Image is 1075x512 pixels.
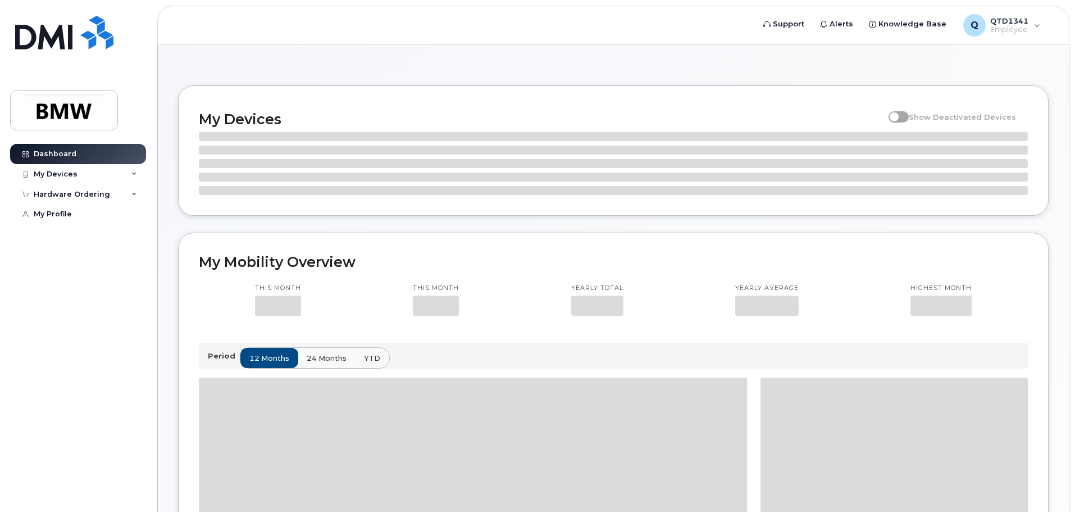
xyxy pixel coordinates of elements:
span: 24 months [307,353,347,364]
p: This month [255,284,301,293]
h2: My Mobility Overview [199,253,1028,270]
p: Period [208,351,240,361]
span: YTD [364,353,380,364]
input: Show Deactivated Devices [889,106,898,115]
span: Show Deactivated Devices [909,112,1016,121]
p: Yearly total [571,284,623,293]
p: Highest month [910,284,972,293]
p: Yearly average [735,284,799,293]
h2: My Devices [199,111,883,128]
p: This month [413,284,459,293]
